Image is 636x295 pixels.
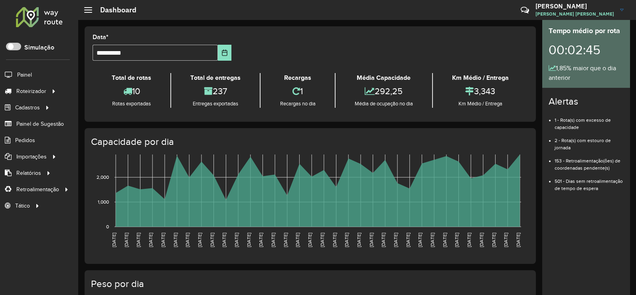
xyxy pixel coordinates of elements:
text: [DATE] [258,233,263,247]
text: [DATE] [160,233,166,247]
div: Entregas exportadas [173,100,258,108]
text: [DATE] [344,233,349,247]
text: [DATE] [124,233,129,247]
text: [DATE] [221,233,227,247]
div: Média de ocupação no dia [338,100,430,108]
text: [DATE] [185,233,190,247]
div: Recargas [263,73,332,83]
text: [DATE] [369,233,374,247]
span: Pedidos [15,136,35,145]
text: [DATE] [466,233,472,247]
span: Cadastros [15,103,40,112]
text: [DATE] [454,233,459,247]
text: [DATE] [111,233,117,247]
div: Total de entregas [173,73,258,83]
text: [DATE] [516,233,521,247]
text: [DATE] [381,233,386,247]
text: [DATE] [307,233,312,247]
text: [DATE] [271,233,276,247]
text: 2,000 [97,174,109,180]
text: 1,000 [98,199,109,204]
a: Contato Rápido [516,2,533,19]
div: Rotas exportadas [95,100,168,108]
label: Simulação [24,43,54,52]
text: [DATE] [246,233,251,247]
span: Relatórios [16,169,41,177]
span: Painel [17,71,32,79]
div: Km Médio / Entrega [435,100,526,108]
text: [DATE] [234,233,239,247]
div: 237 [173,83,258,100]
li: 1 - Rota(s) com excesso de capacidade [555,111,624,131]
div: 1 [263,83,332,100]
h4: Alertas [549,96,624,107]
text: [DATE] [503,233,508,247]
div: Total de rotas [95,73,168,83]
text: [DATE] [173,233,178,247]
li: 153 - Retroalimentação(ões) de coordenadas pendente(s) [555,151,624,172]
text: [DATE] [430,233,435,247]
text: [DATE] [320,233,325,247]
text: [DATE] [417,233,423,247]
li: 501 - Dias sem retroalimentação de tempo de espera [555,172,624,192]
span: [PERSON_NAME] [PERSON_NAME] [535,10,614,18]
div: Média Capacidade [338,73,430,83]
text: [DATE] [148,233,153,247]
span: Roteirizador [16,87,46,95]
span: Painel de Sugestão [16,120,64,128]
div: Tempo médio por rota [549,26,624,36]
div: 3,343 [435,83,526,100]
div: Km Médio / Entrega [435,73,526,83]
span: Importações [16,152,47,161]
text: [DATE] [405,233,411,247]
text: [DATE] [442,233,447,247]
text: [DATE] [283,233,288,247]
label: Data [93,32,109,42]
text: [DATE] [491,233,496,247]
div: 1,85% maior que o dia anterior [549,63,624,83]
div: Recargas no dia [263,100,332,108]
span: Retroalimentação [16,185,59,194]
text: [DATE] [332,233,337,247]
text: [DATE] [209,233,215,247]
h4: Capacidade por dia [91,136,528,148]
div: 292,25 [338,83,430,100]
text: [DATE] [356,233,361,247]
text: [DATE] [479,233,484,247]
text: [DATE] [136,233,141,247]
text: [DATE] [393,233,398,247]
h2: Dashboard [92,6,136,14]
text: [DATE] [295,233,300,247]
span: Tático [15,202,30,210]
h3: [PERSON_NAME] [535,2,614,10]
h4: Peso por dia [91,278,528,290]
text: 0 [106,224,109,229]
div: 00:02:45 [549,36,624,63]
button: Choose Date [218,45,231,61]
div: 10 [95,83,168,100]
li: 2 - Rota(s) com estouro de jornada [555,131,624,151]
text: [DATE] [197,233,202,247]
